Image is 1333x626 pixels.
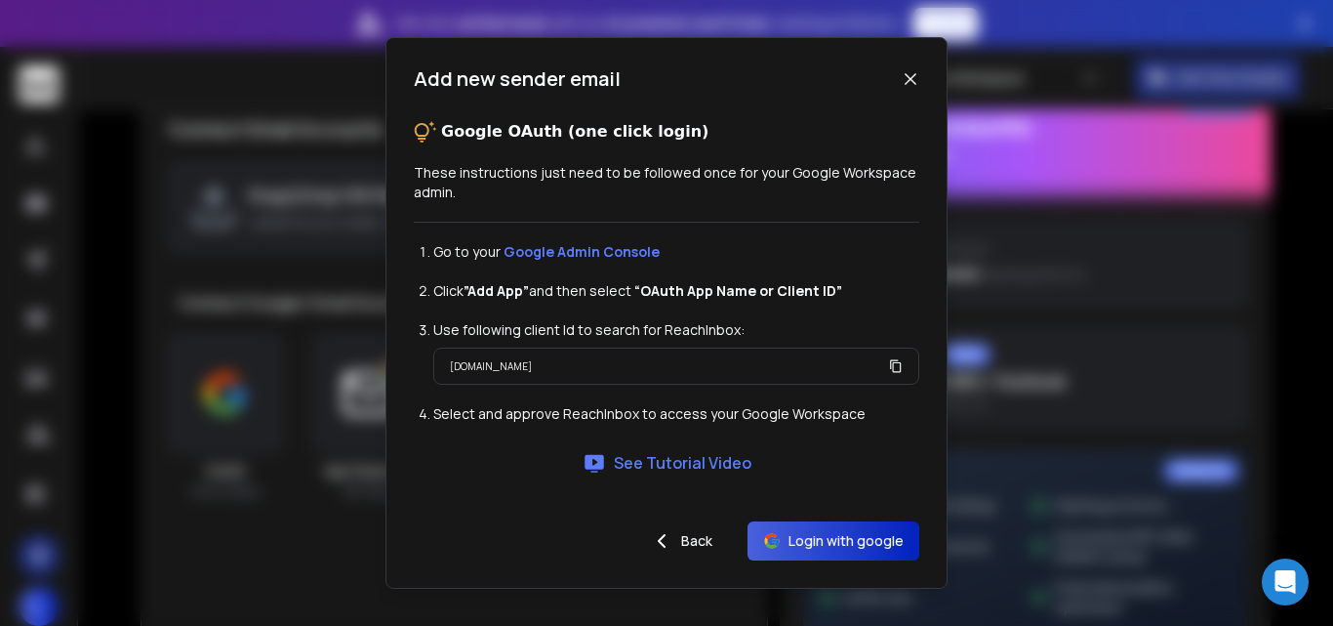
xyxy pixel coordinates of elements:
button: Back [634,522,728,561]
p: [DOMAIN_NAME] [450,356,532,376]
li: Use following client Id to search for ReachInbox: [433,320,919,340]
h1: Add new sender email [414,65,621,93]
p: Google OAuth (one click login) [441,120,708,144]
a: Google Admin Console [504,242,660,261]
p: These instructions just need to be followed once for your Google Workspace admin. [414,163,919,202]
li: Click and then select [433,281,919,301]
strong: ”Add App” [464,281,529,300]
li: Go to your [433,242,919,262]
img: tips [414,120,437,144]
strong: “OAuth App Name or Client ID” [634,281,842,300]
div: Open Intercom Messenger [1262,559,1309,605]
a: See Tutorial Video [583,451,751,475]
li: Select and approve ReachInbox to access your Google Workspace [433,404,919,424]
button: Login with google [747,522,919,561]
